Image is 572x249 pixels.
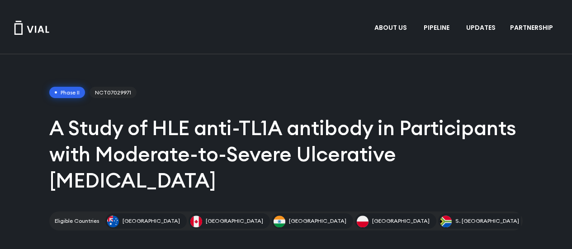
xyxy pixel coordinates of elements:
[14,21,50,35] img: Vial Logo
[49,115,523,193] h1: A Study of HLE anti-TL1A antibody in Participants with Moderate-to-Severe Ulcerative [MEDICAL_DATA]
[503,20,563,36] a: PARTNERSHIPMenu Toggle
[440,216,452,227] img: S. Africa
[90,87,137,99] span: NCT07029971
[416,20,459,36] a: PIPELINEMenu Toggle
[455,217,519,225] span: S. [GEOGRAPHIC_DATA]
[289,217,346,225] span: [GEOGRAPHIC_DATA]
[357,216,369,227] img: Poland
[107,216,119,227] img: Australia
[367,20,416,36] a: ABOUT USMenu Toggle
[372,217,430,225] span: [GEOGRAPHIC_DATA]
[190,216,202,227] img: Canada
[123,217,180,225] span: [GEOGRAPHIC_DATA]
[274,216,285,227] img: India
[49,87,85,99] span: Phase II
[459,20,502,36] a: UPDATES
[55,217,99,225] h2: Eligible Countries
[206,217,263,225] span: [GEOGRAPHIC_DATA]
